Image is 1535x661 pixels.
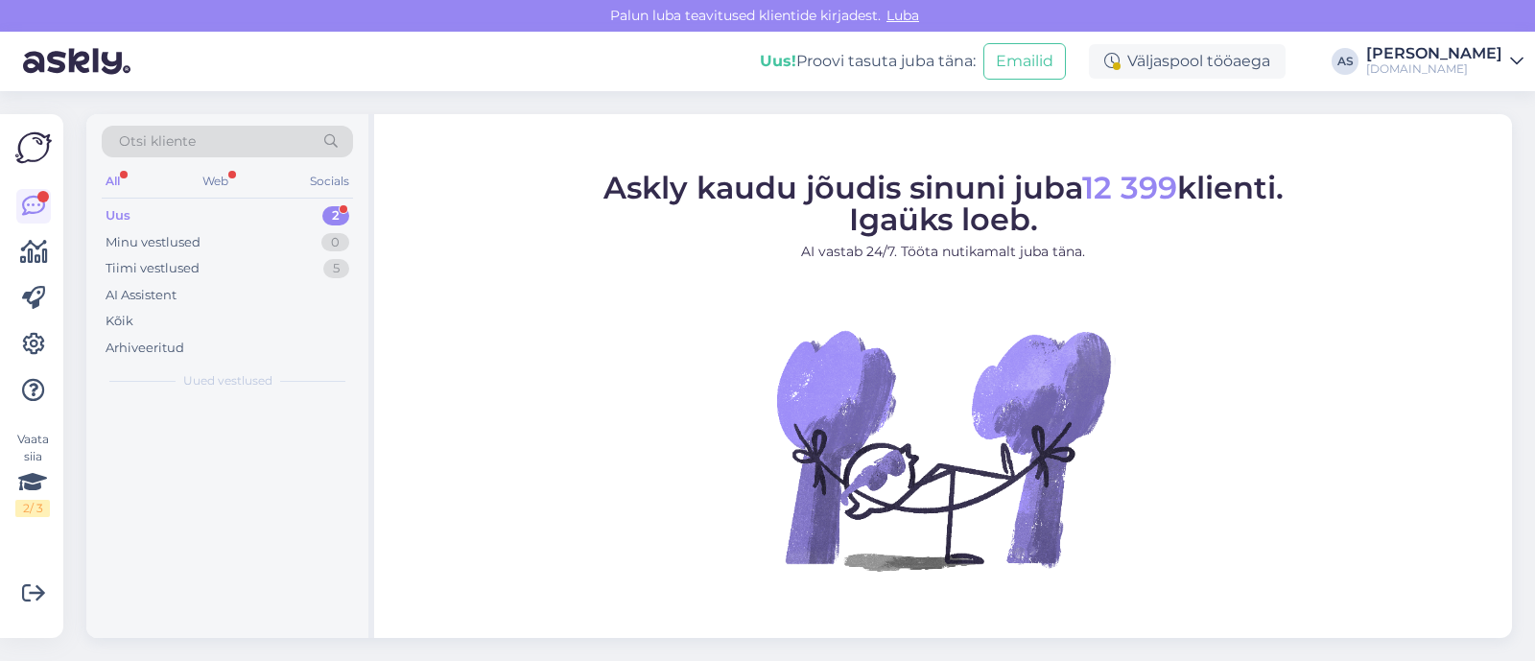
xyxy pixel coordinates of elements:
[106,259,200,278] div: Tiimi vestlused
[1089,44,1286,79] div: Väljaspool tööaega
[15,500,50,517] div: 2 / 3
[1366,61,1502,77] div: [DOMAIN_NAME]
[106,286,177,305] div: AI Assistent
[199,169,232,194] div: Web
[983,43,1066,80] button: Emailid
[770,276,1116,622] img: No Chat active
[760,50,976,73] div: Proovi tasuta juba täna:
[15,431,50,517] div: Vaata siia
[323,259,349,278] div: 5
[603,168,1284,237] span: Askly kaudu jõudis sinuni juba klienti. Igaüks loeb.
[106,312,133,331] div: Kõik
[106,233,201,252] div: Minu vestlused
[119,131,196,152] span: Otsi kliente
[102,169,124,194] div: All
[1082,168,1177,205] span: 12 399
[603,241,1284,261] p: AI vastab 24/7. Tööta nutikamalt juba täna.
[1366,46,1502,61] div: [PERSON_NAME]
[183,372,272,390] span: Uued vestlused
[15,130,52,166] img: Askly Logo
[306,169,353,194] div: Socials
[1332,48,1358,75] div: AS
[106,339,184,358] div: Arhiveeritud
[760,52,796,70] b: Uus!
[881,7,925,24] span: Luba
[1366,46,1523,77] a: [PERSON_NAME][DOMAIN_NAME]
[322,206,349,225] div: 2
[321,233,349,252] div: 0
[106,206,130,225] div: Uus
